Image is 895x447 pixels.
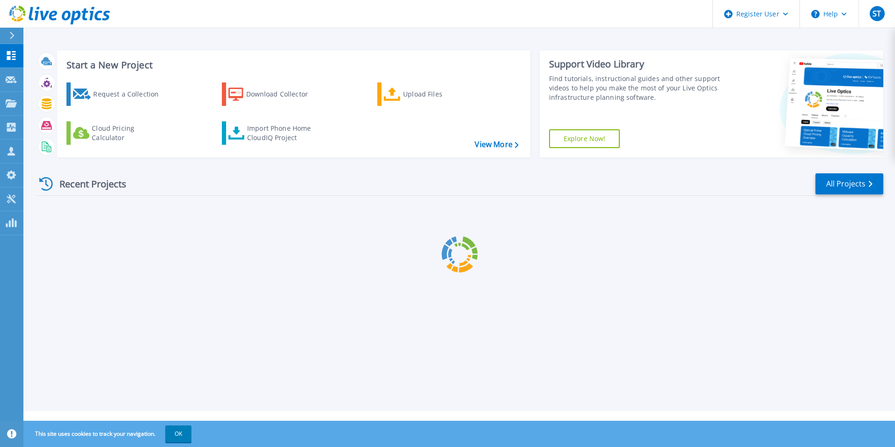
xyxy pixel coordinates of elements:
[66,60,518,70] h3: Start a New Project
[246,85,321,104] div: Download Collector
[815,173,883,194] a: All Projects
[36,172,139,195] div: Recent Projects
[66,82,171,106] a: Request a Collection
[92,124,167,142] div: Cloud Pricing Calculator
[66,121,171,145] a: Cloud Pricing Calculator
[377,82,482,106] a: Upload Files
[873,10,881,17] span: ST
[222,82,326,106] a: Download Collector
[26,425,191,442] span: This site uses cookies to track your navigation.
[549,58,724,70] div: Support Video Library
[549,129,620,148] a: Explore Now!
[165,425,191,442] button: OK
[475,140,518,149] a: View More
[247,124,320,142] div: Import Phone Home CloudIQ Project
[93,85,168,104] div: Request a Collection
[403,85,478,104] div: Upload Files
[549,74,724,102] div: Find tutorials, instructional guides and other support videos to help you make the most of your L...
